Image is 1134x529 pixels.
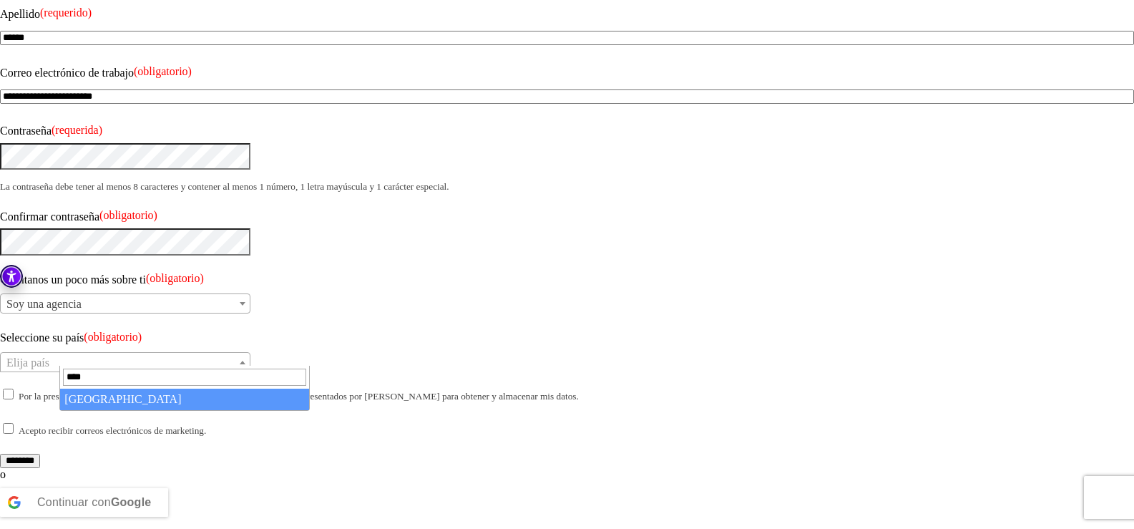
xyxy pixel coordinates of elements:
[6,356,49,369] font: Elija país
[84,331,142,343] font: (obligatorio)
[37,496,111,508] font: Continuar con
[3,389,14,399] input: Por la presente, acepto lostérminos y condicionesy lapolítica de privacidadpresentados por [PERSO...
[99,209,157,221] font: (obligatorio)
[6,298,82,310] font: Soy una agencia
[111,496,152,508] font: Google
[302,391,578,402] font: presentados por [PERSON_NAME] para obtener y almacenar mis datos.
[19,425,206,436] font: Acepto recibir correos electrónicos de marketing.
[3,423,14,434] input: Acepto recibir correos electrónicos de marketing.
[1,294,250,314] span: Soy una agencia
[134,65,192,77] font: (obligatorio)
[64,393,181,405] font: [GEOGRAPHIC_DATA]
[146,272,204,284] font: (obligatorio)
[52,124,102,136] font: (requerida)
[19,391,118,402] font: Por la presente, acepto los
[40,6,92,19] font: (requerido)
